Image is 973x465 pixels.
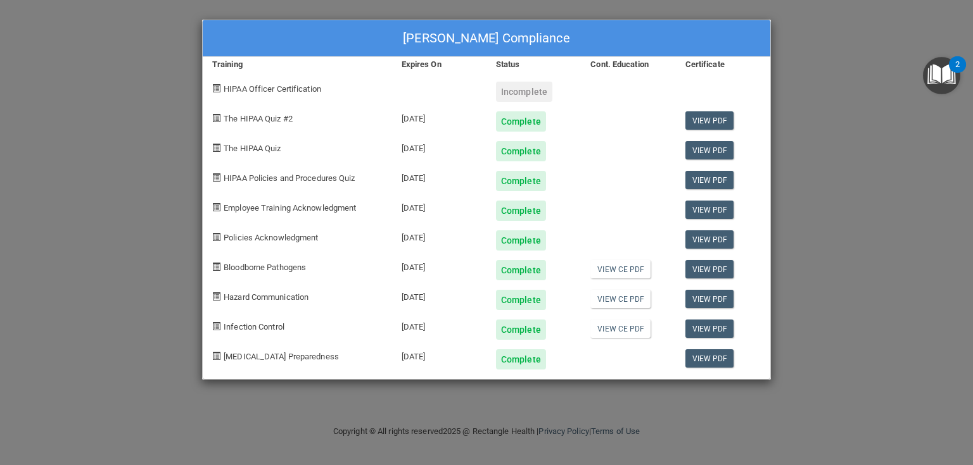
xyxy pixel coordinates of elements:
div: [DATE] [392,161,486,191]
div: Complete [496,319,546,340]
div: Complete [496,141,546,161]
div: Incomplete [496,82,552,102]
div: [DATE] [392,221,486,251]
div: [DATE] [392,310,486,340]
div: Complete [496,111,546,132]
a: View PDF [685,201,734,219]
div: Status [486,57,581,72]
div: Complete [496,171,546,191]
div: [DATE] [392,340,486,369]
a: View CE PDF [590,290,651,308]
div: Complete [496,230,546,251]
span: HIPAA Policies and Procedures Quiz [224,173,355,183]
span: The HIPAA Quiz [224,144,281,153]
a: View PDF [685,230,734,249]
a: View PDF [685,290,734,308]
span: HIPAA Officer Certification [224,84,321,94]
div: Certificate [676,57,770,72]
a: View PDF [685,260,734,278]
div: Training [203,57,392,72]
div: [DATE] [392,132,486,161]
div: Expires On [392,57,486,72]
div: [DATE] [392,102,486,132]
span: Policies Acknowledgment [224,233,318,242]
button: Open Resource Center, 2 new notifications [923,57,960,94]
a: View CE PDF [590,260,651,278]
div: Complete [496,290,546,310]
div: Cont. Education [581,57,675,72]
div: [PERSON_NAME] Compliance [203,20,770,57]
div: Complete [496,349,546,369]
a: View PDF [685,141,734,159]
a: View PDF [685,319,734,338]
a: View PDF [685,349,734,368]
span: Hazard Communication [224,292,308,302]
div: Complete [496,260,546,280]
a: View CE PDF [590,319,651,338]
div: 2 [955,65,960,81]
div: [DATE] [392,191,486,221]
span: Bloodborne Pathogens [224,263,306,272]
div: Complete [496,201,546,221]
a: View PDF [685,111,734,130]
span: Employee Training Acknowledgment [224,203,356,213]
a: View PDF [685,171,734,189]
div: [DATE] [392,280,486,310]
span: Infection Control [224,322,284,332]
span: [MEDICAL_DATA] Preparedness [224,352,339,361]
span: The HIPAA Quiz #2 [224,114,293,123]
div: [DATE] [392,251,486,280]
